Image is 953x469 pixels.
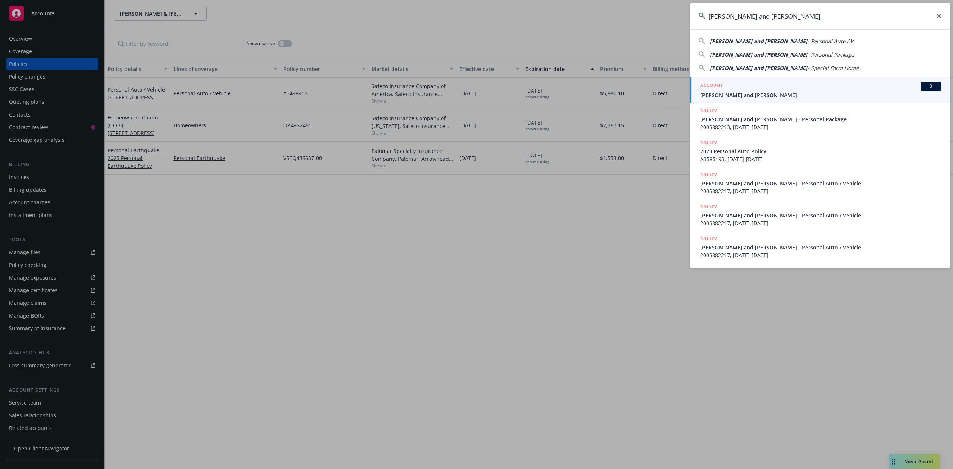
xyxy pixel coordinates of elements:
[700,171,717,179] h5: POLICY
[690,231,950,263] a: POLICY[PERSON_NAME] and [PERSON_NAME] - Personal Auto / Vehicle2005882217, [DATE]-[DATE]
[690,167,950,199] a: POLICY[PERSON_NAME] and [PERSON_NAME] - Personal Auto / Vehicle2005882217, [DATE]-[DATE]
[710,64,807,71] span: [PERSON_NAME] and [PERSON_NAME]
[700,243,941,251] span: [PERSON_NAME] and [PERSON_NAME] - Personal Auto / Vehicle
[690,199,950,231] a: POLICY[PERSON_NAME] and [PERSON_NAME] - Personal Auto / Vehicle2005882217, [DATE]-[DATE]
[700,91,941,99] span: [PERSON_NAME] and [PERSON_NAME]
[700,82,723,90] h5: ACCOUNT
[710,51,807,58] span: [PERSON_NAME] and [PERSON_NAME]
[690,77,950,103] a: ACCOUNTBI[PERSON_NAME] and [PERSON_NAME]
[807,51,854,58] span: - Personal Package
[700,203,717,211] h5: POLICY
[690,3,950,29] input: Search...
[690,103,950,135] a: POLICY[PERSON_NAME] and [PERSON_NAME] - Personal Package2005882213, [DATE]-[DATE]
[700,251,941,259] span: 2005882217, [DATE]-[DATE]
[700,147,941,155] span: 2023 Personal Auto Policy
[700,123,941,131] span: 2005882213, [DATE]-[DATE]
[700,115,941,123] span: [PERSON_NAME] and [PERSON_NAME] - Personal Package
[700,211,941,219] span: [PERSON_NAME] and [PERSON_NAME] - Personal Auto / Vehicle
[710,38,807,45] span: [PERSON_NAME] and [PERSON_NAME]
[807,64,859,71] span: - Special Form Home
[700,179,941,187] span: [PERSON_NAME] and [PERSON_NAME] - Personal Auto / Vehicle
[700,219,941,227] span: 2005882217, [DATE]-[DATE]
[807,38,853,45] span: - Personal Auto / V
[700,155,941,163] span: A3585193, [DATE]-[DATE]
[700,107,717,115] h5: POLICY
[700,187,941,195] span: 2005882217, [DATE]-[DATE]
[924,83,938,90] span: BI
[700,235,717,243] h5: POLICY
[700,139,717,147] h5: POLICY
[690,135,950,167] a: POLICY2023 Personal Auto PolicyA3585193, [DATE]-[DATE]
